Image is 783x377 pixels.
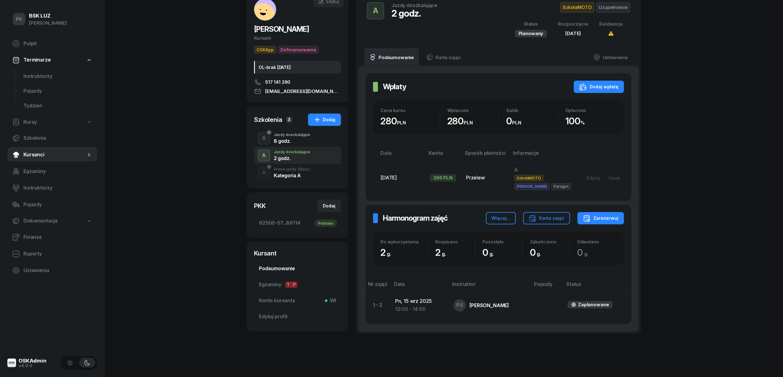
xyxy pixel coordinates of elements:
[23,118,37,126] span: Kursy
[364,49,419,66] a: Podsumowanie
[512,120,521,126] small: PLN
[514,183,549,190] span: [PERSON_NAME]
[260,133,268,143] div: A
[530,247,544,258] span: 0
[506,115,558,127] div: 0
[366,294,390,317] td: 1 - 2
[523,212,570,224] button: Karta zajęć
[259,313,336,321] span: Edytuj profil
[482,239,522,244] div: Pozostało
[515,30,547,37] div: Planowany
[565,30,581,36] span: [DATE]
[323,202,335,210] div: Dodaj
[23,40,92,48] span: Pulpit
[387,251,391,257] small: g.
[551,183,571,190] span: Paragon
[425,149,461,162] th: Kwota
[560,2,594,13] span: SzkołaMOTO
[314,116,335,123] div: Dodaj
[514,175,543,181] span: SzkołaMOTO
[577,239,617,244] div: Odwołano
[596,2,630,13] span: Uzupełnienie
[373,149,425,162] th: Data
[482,247,522,258] div: 0
[265,78,290,86] span: 517 141 280
[254,46,319,54] button: OSKAppDofinansowanie
[23,102,92,110] span: Tydzień
[7,53,97,67] a: Terminarze
[578,301,609,309] div: Zaplanowane
[254,130,341,147] button: AJazdy doszkalające8 godz.
[254,202,266,210] div: PKK
[430,174,456,182] div: 280 PLN
[380,239,428,244] div: Do wykorzystania
[259,219,336,227] span: 62500-57...89114
[579,83,618,90] div: Dodaj wpłatę
[297,167,310,171] span: (Stacj.)
[565,108,617,113] div: Opłacono
[23,56,51,64] span: Terminarze
[254,115,282,124] div: Szkolenia
[391,3,437,8] div: Jazdy doszkalające
[383,82,406,92] h2: Wpłaty
[259,297,336,305] span: Konto kursanta
[435,239,475,244] div: Rozpisano
[609,175,620,181] div: Usuń
[7,131,97,146] a: Szkolenia
[260,167,268,178] div: A
[574,81,624,93] button: Dodaj wpłatę
[274,150,310,154] div: Jazdy doszkalające
[391,8,437,19] div: 2 godz.
[7,359,16,367] img: logo-xs@2x.png
[23,250,92,258] span: Raporty
[514,167,518,173] span: A
[7,197,97,212] a: Pojazdy
[380,247,394,258] span: 2
[23,217,58,225] span: Dokumentacja
[18,69,97,84] a: Instruktorzy
[509,149,577,162] th: Informacje
[380,108,440,113] div: Cena kursu
[265,88,341,95] span: [EMAIL_ADDRESS][DOMAIN_NAME]
[274,138,310,143] div: 8 godz.
[491,215,510,222] div: Więcej...
[461,149,509,162] th: Sposób płatności
[7,214,97,228] a: Dokumentacja
[7,230,97,245] a: Finanse
[23,134,92,142] span: Szkolenia
[599,20,623,28] div: Ewidencja
[558,20,588,28] div: Rozpoczęcie
[23,184,92,192] span: Instruktorzy
[254,277,341,292] a: EgzaminyTP
[395,305,444,313] div: 12:00 - 14:00
[604,173,624,183] button: Usuń
[464,120,473,126] small: PLN
[258,132,270,144] button: A
[366,280,390,293] th: Nr zajęć
[259,265,336,273] span: Podsumowanie
[7,115,97,129] a: Kursy
[274,167,310,171] div: Prawo jazdy
[260,150,268,161] div: A
[254,25,309,34] span: [PERSON_NAME]
[254,293,341,308] a: Konto kursantaWł
[390,280,449,293] th: Data
[515,20,547,28] div: Status
[254,78,341,86] a: 517 141 280
[447,115,499,127] div: 280
[18,84,97,98] a: Pojazdy
[7,147,97,162] a: Kursanci
[577,247,592,258] span: 0
[380,115,440,127] div: 280
[7,263,97,278] a: Ustawienia
[23,167,92,175] span: Egzaminy
[286,117,292,123] span: 3
[274,133,310,137] div: Jazdy doszkalające
[588,49,633,66] a: Ustawienia
[23,201,92,209] span: Pojazdy
[390,294,449,317] td: Pn, 15 wrz 2025
[584,251,588,257] small: g.
[254,309,341,324] a: Edytuj profil
[466,174,504,182] div: Przelew
[254,164,341,181] button: APrawo jazdy(Stacj.)Kategoria A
